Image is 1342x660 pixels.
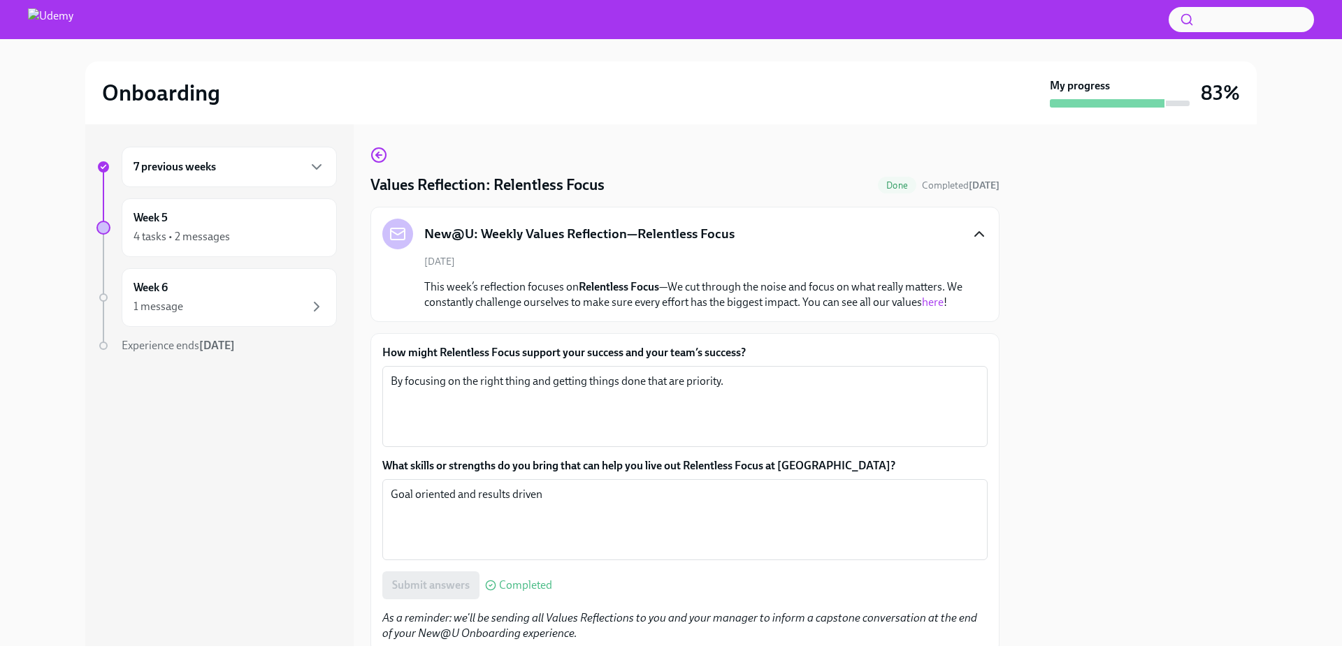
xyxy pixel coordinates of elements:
span: Completed [499,580,552,591]
span: Experience ends [122,339,235,352]
textarea: Goal oriented and results driven [391,486,979,553]
h6: Week 5 [134,210,168,226]
h5: New@U: Weekly Values Reflection—Relentless Focus [424,225,735,243]
h6: 7 previous weeks [134,159,216,175]
a: Week 54 tasks • 2 messages [96,198,337,257]
p: This week’s reflection focuses on —We cut through the noise and focus on what really matters. We ... [424,279,965,310]
strong: Relentless Focus [579,280,659,293]
div: 1 message [134,299,183,314]
em: As a reminder: we'll be sending all Values Reflections to you and your manager to inform a capsto... [382,611,977,640]
label: How might Relentless Focus support your success and your team’s success? [382,345,988,360]
span: Completed [922,179,1000,191]
textarea: By focusing on the right thing and getting things done that are priority. [391,373,979,440]
img: Udemy [28,8,73,31]
label: What skills or strengths do you bring that can help you live out Relentless Focus at [GEOGRAPHIC_... [382,458,988,474]
span: Done [878,180,916,191]
strong: [DATE] [969,179,1000,191]
span: October 4th, 2025 00:03 [922,179,1000,192]
a: Week 61 message [96,268,337,327]
a: here [922,295,944,309]
strong: [DATE] [199,339,235,352]
div: 4 tasks • 2 messages [134,229,230,244]
strong: My progress [1050,78,1110,94]
div: 7 previous weeks [122,147,337,187]
h2: Onboarding [102,79,220,107]
span: [DATE] [424,255,455,268]
h4: Values Reflection: Relentless Focus [370,175,605,196]
h6: Week 6 [134,280,168,295]
h3: 83% [1201,80,1240,105]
